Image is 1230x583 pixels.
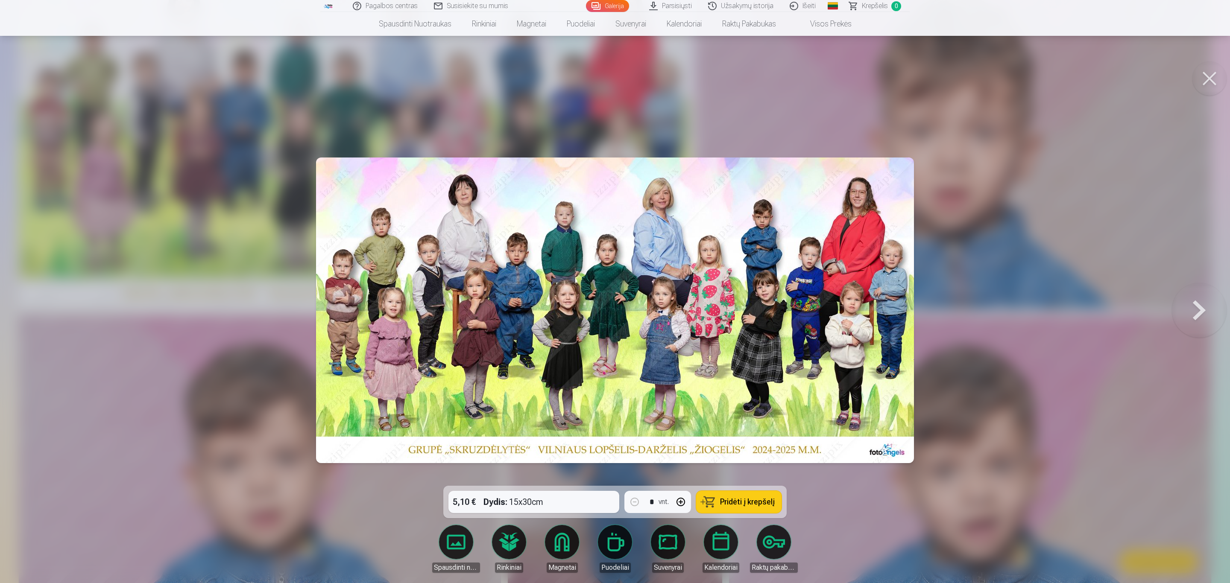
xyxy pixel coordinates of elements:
div: Rinkiniai [495,563,523,573]
button: Pridėti į krepšelį [696,491,782,513]
div: Kalendoriai [703,563,739,573]
a: Suvenyrai [644,525,692,573]
span: Krepšelis [862,1,888,11]
a: Kalendoriai [656,12,712,36]
div: Puodeliai [600,563,631,573]
a: Visos prekės [786,12,862,36]
a: Spausdinti nuotraukas [369,12,462,36]
a: Kalendoriai [697,525,745,573]
a: Rinkiniai [462,12,507,36]
a: Spausdinti nuotraukas [432,525,480,573]
a: Rinkiniai [485,525,533,573]
a: Puodeliai [556,12,605,36]
div: Spausdinti nuotraukas [432,563,480,573]
div: Suvenyrai [652,563,684,573]
a: Suvenyrai [605,12,656,36]
span: 0 [891,1,901,11]
div: Raktų pakabukas [750,563,798,573]
a: Raktų pakabukas [750,525,798,573]
div: Magnetai [547,563,578,573]
a: Raktų pakabukas [712,12,786,36]
img: /fa5 [324,3,333,9]
span: Pridėti į krepšelį [720,498,775,506]
div: vnt. [659,497,669,507]
a: Puodeliai [591,525,639,573]
a: Magnetai [507,12,556,36]
a: Magnetai [538,525,586,573]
